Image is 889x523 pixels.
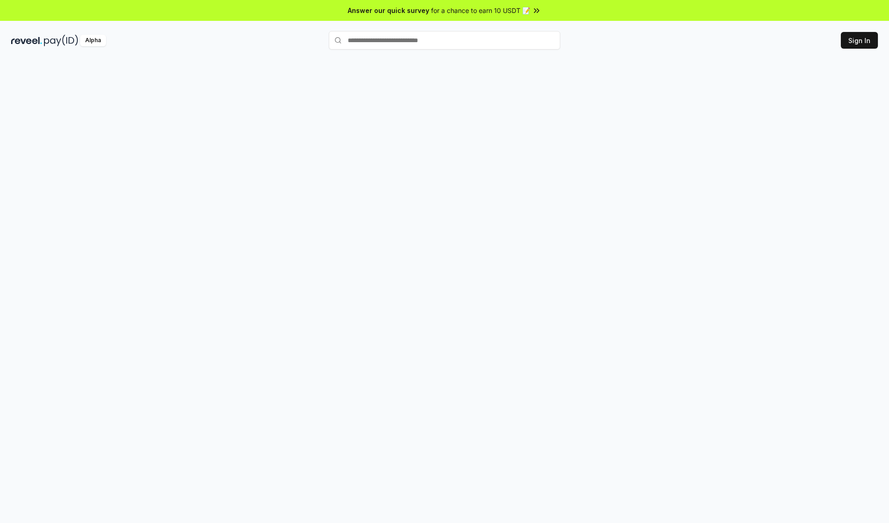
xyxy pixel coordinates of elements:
div: Alpha [80,35,106,46]
img: reveel_dark [11,35,42,46]
span: for a chance to earn 10 USDT 📝 [431,6,530,15]
span: Answer our quick survey [348,6,429,15]
img: pay_id [44,35,78,46]
button: Sign In [841,32,878,49]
